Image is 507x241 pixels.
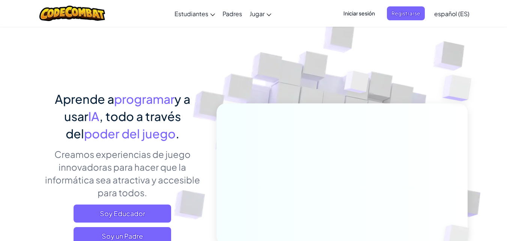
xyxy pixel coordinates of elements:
[430,3,473,24] a: español (ES)
[66,109,181,141] span: , todo a través del
[219,3,246,24] a: Padres
[88,109,99,124] span: IA
[176,126,179,141] span: .
[434,10,469,18] span: español (ES)
[250,10,265,18] span: Jugar
[171,3,219,24] a: Estudiantes
[114,91,175,106] span: programar
[175,10,208,18] span: Estudiantes
[330,56,384,112] img: Overlap cubes
[246,3,275,24] a: Jugar
[427,56,492,120] img: Overlap cubes
[39,6,105,21] img: CodeCombat logo
[74,205,171,223] a: Soy Educador
[387,6,425,20] button: Registrarse
[40,148,205,199] p: Creamos experiencias de juego innovadoras para hacer que la informática sea atractiva y accesible...
[339,6,379,20] button: Iniciar sesión
[55,91,114,106] span: Aprende a
[84,126,176,141] span: poder del juego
